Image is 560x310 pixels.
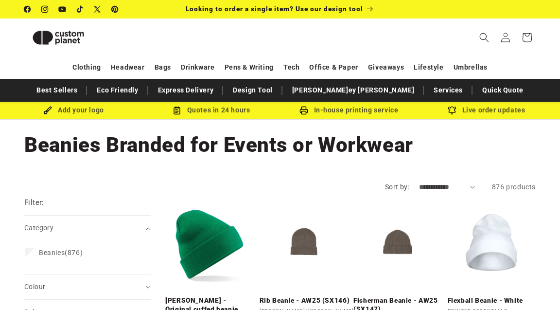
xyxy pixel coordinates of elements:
[414,59,443,76] a: Lifestyle
[5,104,142,116] div: Add your logo
[186,5,363,13] span: Looking to order a single item? Use our design tool
[260,296,354,305] a: Rib Beanie - AW25 (SX146)
[24,22,92,53] img: Custom Planet
[92,82,143,99] a: Eco Friendly
[43,106,52,115] img: Brush Icon
[142,104,280,116] div: Quotes in 24 hours
[39,249,65,256] span: Beanies
[24,132,536,158] h1: Beanies Branded for Events or Workwear
[24,197,44,208] h2: Filter:
[32,82,82,99] a: Best Sellers
[24,283,45,291] span: Colour
[24,216,151,240] summary: Category (0 selected)
[155,59,171,76] a: Bags
[153,82,219,99] a: Express Delivery
[477,82,528,99] a: Quick Quote
[448,296,536,305] a: Flexball Beanie - White
[280,104,418,116] div: In-house printing service
[228,82,278,99] a: Design Tool
[418,104,555,116] div: Live order updates
[111,59,145,76] a: Headwear
[24,224,53,232] span: Category
[283,59,299,76] a: Tech
[492,183,536,191] span: 876 products
[225,59,274,76] a: Pens & Writing
[385,183,409,191] label: Sort by:
[309,59,358,76] a: Office & Paper
[429,82,468,99] a: Services
[511,263,560,310] iframe: Chat Widget
[473,27,495,48] summary: Search
[448,106,456,115] img: Order updates
[368,59,404,76] a: Giveaways
[454,59,488,76] a: Umbrellas
[173,106,181,115] img: Order Updates Icon
[72,59,101,76] a: Clothing
[299,106,308,115] img: In-house printing
[287,82,419,99] a: [PERSON_NAME]ey [PERSON_NAME]
[21,18,125,56] a: Custom Planet
[181,59,214,76] a: Drinkware
[24,274,151,299] summary: Colour (0 selected)
[39,248,83,257] span: (876)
